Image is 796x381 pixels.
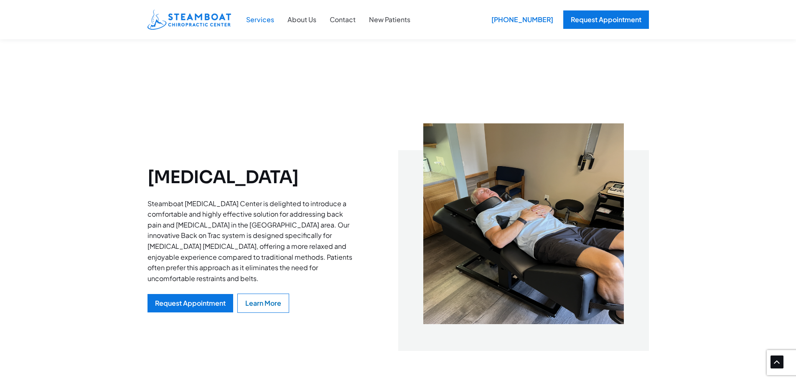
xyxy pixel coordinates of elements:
a: About Us [281,14,323,25]
p: Steamboat [MEDICAL_DATA] Center is delighted to introduce a comfortable and highly effective solu... [148,198,356,284]
a: Contact [323,14,362,25]
a: New Patients [362,14,417,25]
div: [PHONE_NUMBER] [486,10,559,29]
a: Services [239,14,281,25]
a: [PHONE_NUMBER] [486,10,555,29]
nav: Site Navigation [239,10,417,30]
a: Learn More [237,294,289,313]
div: Request Appointment [155,300,226,307]
div: Learn More [245,300,281,307]
h2: [MEDICAL_DATA] [148,167,356,188]
a: Request Appointment [563,10,649,29]
img: Steamboat Chiropractic Center [148,10,231,30]
a: Request Appointment [148,294,233,312]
